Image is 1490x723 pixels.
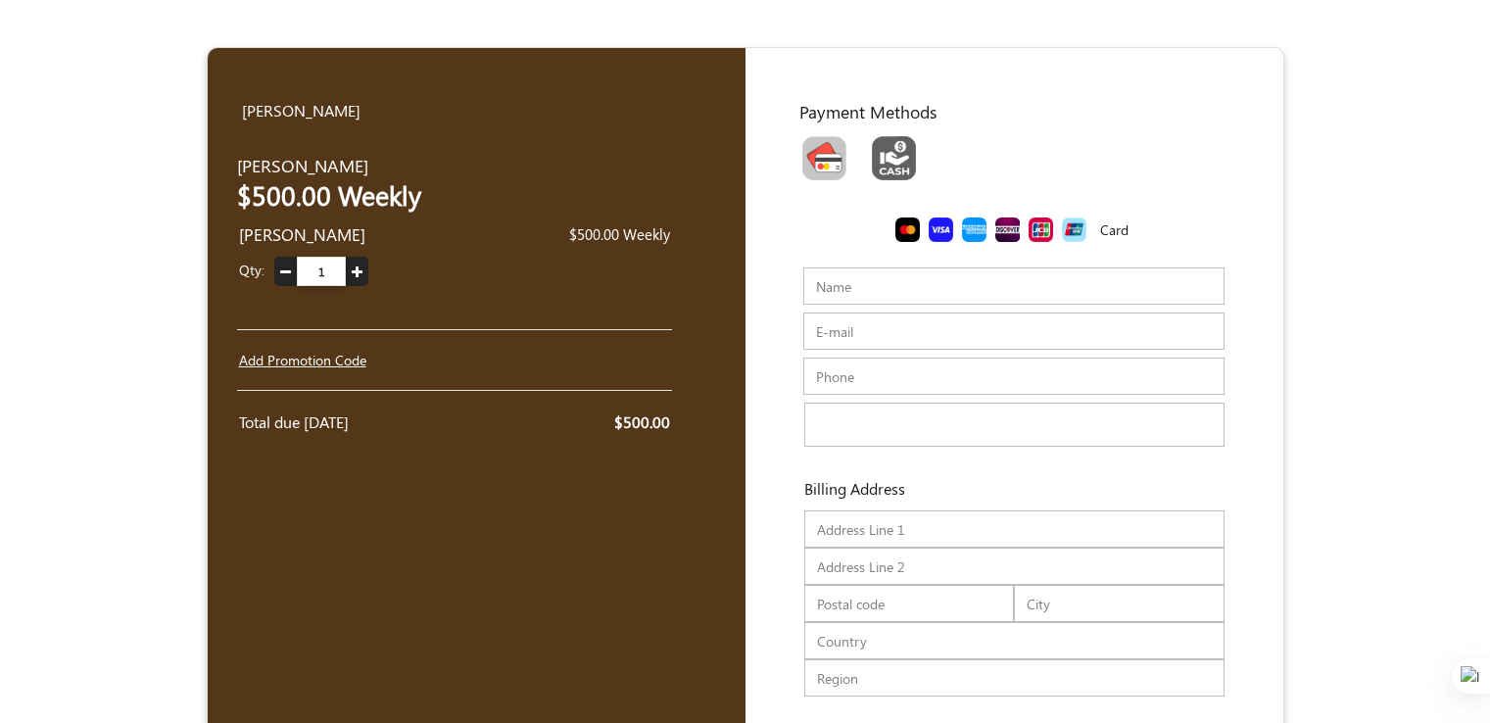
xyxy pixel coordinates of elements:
[872,136,916,180] img: Cash.png
[614,411,670,432] span: $500.00
[804,622,1225,659] input: Country
[962,217,986,242] img: CardCollection4.png
[803,358,1225,395] input: Phone
[802,136,846,180] img: CardCollection.png
[790,129,1244,195] div: Toolbar with button groups
[1029,217,1053,242] img: CardCollection6.png
[242,101,567,120] h6: [PERSON_NAME]
[239,351,366,369] a: Add Promotion Code
[775,479,905,498] h6: Billing Address
[1014,585,1225,622] input: City
[803,267,1225,305] input: Name
[237,153,482,218] div: Samuel Guzman
[895,217,920,242] img: CardCollection2.png
[809,404,1220,451] iframe: Secure card payment input frame
[1062,217,1086,242] img: CardCollection7.png
[239,222,484,303] div: Samuel Guzman
[239,261,264,279] span: Qty:
[804,585,1015,622] input: Postal code
[804,510,1225,548] input: Address Line 1
[569,224,670,244] span: $500.00 Weekly
[929,217,953,242] img: CardCollection3.png
[804,548,1225,585] input: Address Line 2
[237,179,482,211] h2: $500.00 Weekly
[804,659,1225,697] input: Region
[803,313,1225,350] input: E-mail
[1100,219,1129,240] label: Card
[799,101,1244,121] h5: Payment Methods
[239,410,441,434] div: Total due [DATE]
[995,217,1020,242] img: CardCollection5.png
